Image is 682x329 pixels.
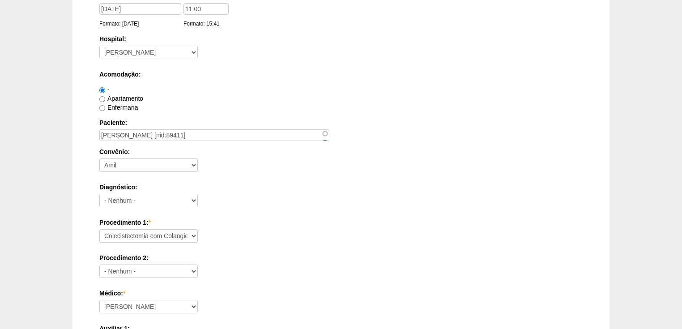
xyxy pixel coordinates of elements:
[99,105,105,111] input: Enfermaria
[149,219,151,226] span: Este campo é obrigatório.
[99,86,110,93] label: -
[99,118,583,127] label: Paciente:
[99,253,583,262] label: Procedimento 2:
[99,289,583,298] label: Médico:
[183,19,231,28] div: Formato: 15:41
[99,218,583,227] label: Procedimento 1:
[99,70,583,79] label: Acomodação:
[99,95,143,102] label: Apartamento
[99,147,583,156] label: Convênio:
[123,290,125,297] span: Este campo é obrigatório.
[99,19,183,28] div: Formato: [DATE]
[99,104,138,111] label: Enfermaria
[99,34,583,43] label: Hospital:
[99,87,105,93] input: -
[99,183,583,192] label: Diagnóstico:
[99,96,105,102] input: Apartamento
